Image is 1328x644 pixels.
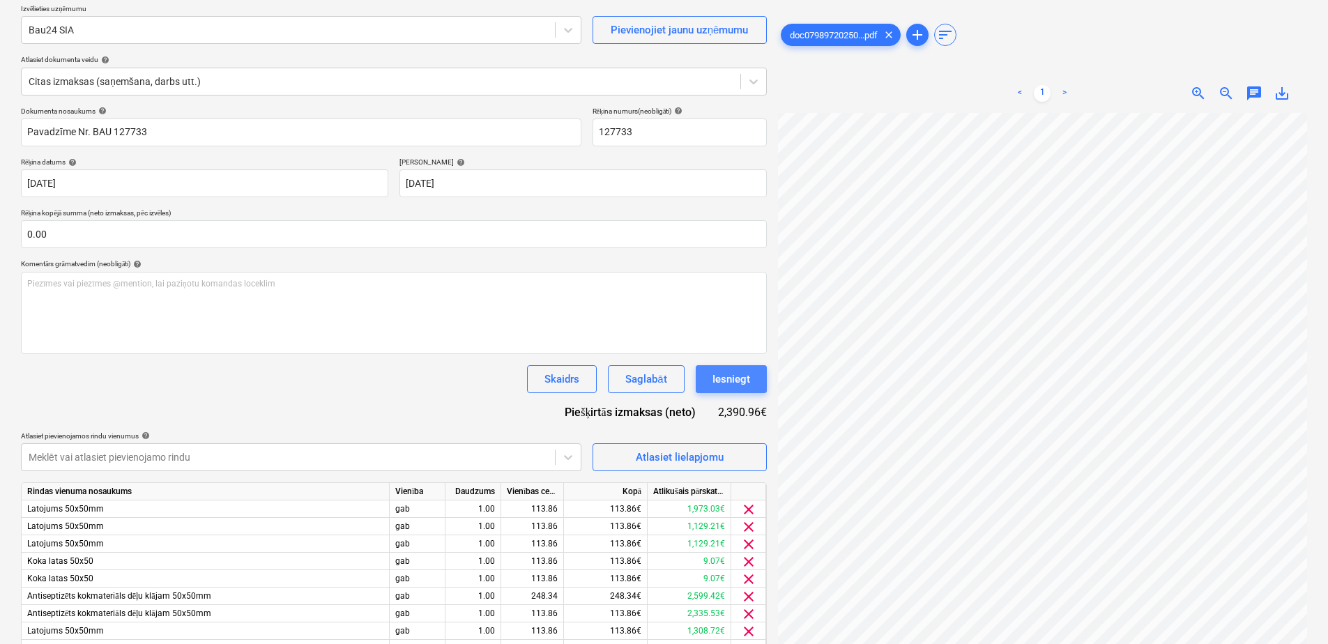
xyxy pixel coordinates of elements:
[451,518,495,535] div: 1.00
[740,571,757,588] span: clear
[564,570,648,588] div: 113.86€
[66,158,77,167] span: help
[527,365,597,393] button: Skaidrs
[740,606,757,622] span: clear
[648,622,731,640] div: 1,308.72€
[1190,85,1207,102] span: zoom_in
[671,107,682,115] span: help
[130,260,142,268] span: help
[445,483,501,500] div: Daudzums
[718,404,767,420] div: 2,390.96€
[593,107,767,116] div: Rēķina numurs (neobligāti)
[1056,85,1073,102] a: Next page
[648,518,731,535] div: 1,129.21€
[648,483,731,500] div: Atlikušais pārskatītais budžets
[564,588,648,605] div: 248.34€
[390,570,445,588] div: gab
[451,588,495,605] div: 1.00
[740,501,757,518] span: clear
[390,535,445,553] div: gab
[390,622,445,640] div: gab
[27,521,104,531] span: Latojums 50x50mm
[564,483,648,500] div: Kopā
[390,588,445,605] div: gab
[21,431,581,440] div: Atlasiet pievienojamos rindu vienumus
[880,26,897,43] span: clear
[1246,85,1262,102] span: chat
[544,370,579,388] div: Skaidrs
[1012,85,1028,102] a: Previous page
[451,535,495,553] div: 1.00
[390,518,445,535] div: gab
[740,623,757,640] span: clear
[1218,85,1235,102] span: zoom_out
[625,370,666,388] div: Saglabāt
[27,608,211,618] span: Antiseptizēts kokmateriāls dēļu klājam 50x50mm
[507,500,558,518] div: 113.86
[399,158,767,167] div: [PERSON_NAME]
[564,553,648,570] div: 113.86€
[611,21,749,39] div: Pievienojiet jaunu uzņēmumu
[781,24,901,46] div: doc07989720250...pdf
[781,30,886,40] span: doc07989720250...pdf
[390,605,445,622] div: gab
[1274,85,1290,102] span: save_alt
[390,500,445,518] div: gab
[507,553,558,570] div: 113.86
[501,483,564,500] div: Vienības cena
[21,107,581,116] div: Dokumenta nosaukums
[98,56,109,64] span: help
[593,443,767,471] button: Atlasiet lielapjomu
[740,536,757,553] span: clear
[608,365,684,393] button: Saglabāt
[937,26,954,43] span: sort
[564,500,648,518] div: 113.86€
[648,570,731,588] div: 9.07€
[507,518,558,535] div: 113.86
[139,431,150,440] span: help
[390,553,445,570] div: gab
[21,158,388,167] div: Rēķina datums
[648,500,731,518] div: 1,973.03€
[454,158,465,167] span: help
[22,483,390,500] div: Rindas vienuma nosaukums
[451,570,495,588] div: 1.00
[648,553,731,570] div: 9.07€
[451,605,495,622] div: 1.00
[451,553,495,570] div: 1.00
[21,220,767,248] input: Rēķina kopējā summa (neto izmaksas, pēc izvēles)
[21,118,581,146] input: Dokumenta nosaukums
[740,588,757,605] span: clear
[648,535,731,553] div: 1,129.21€
[507,588,558,605] div: 248.34
[593,118,767,146] input: Rēķina numurs
[564,535,648,553] div: 113.86€
[399,169,767,197] input: Izpildes datums nav norādīts
[507,622,558,640] div: 113.86
[909,26,926,43] span: add
[593,16,767,44] button: Pievienojiet jaunu uzņēmumu
[507,605,558,622] div: 113.86
[27,591,211,601] span: Antiseptizēts kokmateriāls dēļu klājam 50x50mm
[564,622,648,640] div: 113.86€
[27,626,104,636] span: Latojums 50x50mm
[96,107,107,115] span: help
[27,539,104,549] span: Latojums 50x50mm
[648,588,731,605] div: 2,599.42€
[21,208,767,220] p: Rēķina kopējā summa (neto izmaksas, pēc izvēles)
[564,518,648,535] div: 113.86€
[21,259,767,268] div: Komentārs grāmatvedim (neobligāti)
[696,365,767,393] button: Iesniegt
[1034,85,1051,102] a: Page 1 is your current page
[740,519,757,535] span: clear
[21,4,581,16] p: Izvēlieties uzņēmumu
[554,404,717,420] div: Piešķirtās izmaksas (neto)
[451,622,495,640] div: 1.00
[507,535,558,553] div: 113.86
[451,500,495,518] div: 1.00
[27,574,93,583] span: Koka latas 50x50
[740,553,757,570] span: clear
[21,169,388,197] input: Rēķina datums nav norādīts
[1258,577,1328,644] iframe: Chat Widget
[390,483,445,500] div: Vienība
